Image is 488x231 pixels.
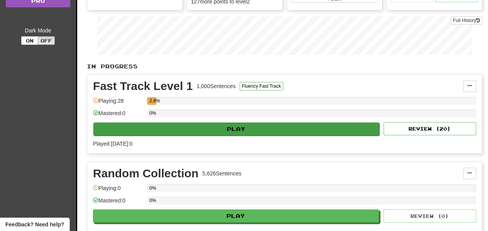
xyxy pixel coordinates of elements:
div: Dark Mode [6,27,70,34]
span: Open feedback widget [5,221,64,228]
button: Play [93,209,379,223]
button: Fluency Fast Track [240,82,283,90]
div: 1,000 Sentences [197,82,236,90]
button: Off [38,36,55,45]
div: 2.8% [149,97,156,105]
p: In Progress [87,63,482,70]
button: Review (0) [383,209,476,223]
div: Mastered: 0 [93,197,143,209]
button: Full History [451,16,482,25]
div: Random Collection [93,168,198,179]
div: Fast Track Level 1 [93,80,193,92]
button: Play [93,122,379,136]
button: On [21,36,38,45]
div: Playing: 0 [93,184,143,197]
div: Playing: 28 [93,97,143,110]
span: Played [DATE]: 0 [93,141,132,147]
div: 5,626 Sentences [202,170,241,177]
button: Review (20) [383,122,476,135]
div: Mastered: 0 [93,109,143,122]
